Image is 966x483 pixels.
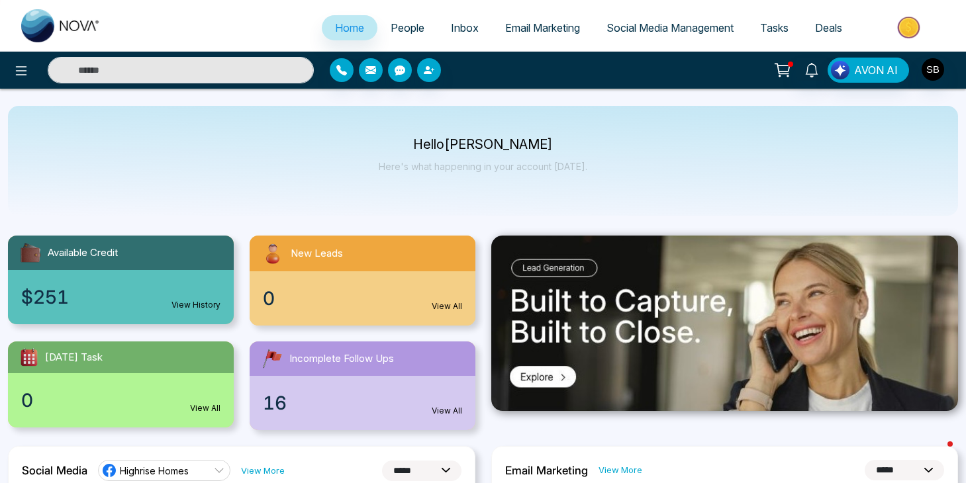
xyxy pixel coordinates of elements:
[45,350,103,365] span: [DATE] Task
[241,464,285,477] a: View More
[263,285,275,312] span: 0
[379,139,587,150] p: Hello [PERSON_NAME]
[815,21,842,34] span: Deals
[242,341,483,430] a: Incomplete Follow Ups16View All
[260,241,285,266] img: newLeads.svg
[22,464,87,477] h2: Social Media
[606,21,734,34] span: Social Media Management
[593,15,747,40] a: Social Media Management
[451,21,479,34] span: Inbox
[289,351,394,367] span: Incomplete Follow Ups
[190,402,220,414] a: View All
[432,300,462,312] a: View All
[391,21,424,34] span: People
[21,386,33,414] span: 0
[854,62,898,78] span: AVON AI
[48,245,118,261] span: Available Credit
[19,347,40,368] img: todayTask.svg
[291,246,343,261] span: New Leads
[263,389,287,417] span: 16
[21,9,101,42] img: Nova CRM Logo
[828,58,909,83] button: AVON AI
[242,236,483,326] a: New Leads0View All
[831,61,849,79] img: Lead Flow
[599,464,642,476] a: View More
[492,15,593,40] a: Email Marketing
[505,21,580,34] span: Email Marketing
[747,15,802,40] a: Tasks
[19,241,42,265] img: availableCredit.svg
[760,21,789,34] span: Tasks
[260,347,284,371] img: followUps.svg
[505,464,588,477] h2: Email Marketing
[438,15,492,40] a: Inbox
[922,58,944,81] img: User Avatar
[921,438,953,470] iframe: Intercom live chat
[335,21,364,34] span: Home
[377,15,438,40] a: People
[862,13,958,42] img: Market-place.gif
[120,464,189,477] span: Highrise Homes
[432,405,462,417] a: View All
[322,15,377,40] a: Home
[491,236,959,412] img: .
[802,15,855,40] a: Deals
[21,283,69,311] span: $251
[171,299,220,311] a: View History
[379,161,587,172] p: Here's what happening in your account [DATE].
